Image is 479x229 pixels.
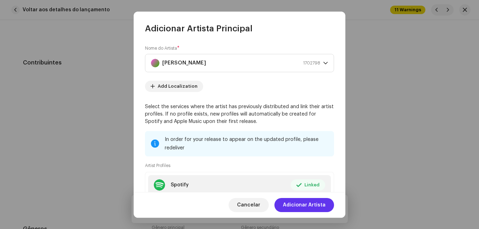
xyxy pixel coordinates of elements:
[145,162,170,169] small: Artist Profiles
[151,54,323,72] span: José Ribeiro
[303,54,320,72] span: 1702798
[165,135,328,152] div: In order for your release to appear on the updated profile, please redeliver
[162,54,206,72] strong: [PERSON_NAME]
[145,23,253,34] span: Adicionar Artista Principal
[145,81,203,92] button: Add Localization
[145,103,334,125] p: Select the services where the artist has previously distributed and link their artist profiles. I...
[145,45,180,51] label: Nome do Artista
[291,179,325,191] button: Linked
[229,198,269,212] button: Cancelar
[274,198,334,212] button: Adicionar Artista
[171,182,189,188] div: Spotify
[323,54,328,72] div: dropdown trigger
[283,198,326,212] span: Adicionar Artista
[158,79,198,93] span: Add Localization
[304,178,320,192] span: Linked
[237,198,260,212] span: Cancelar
